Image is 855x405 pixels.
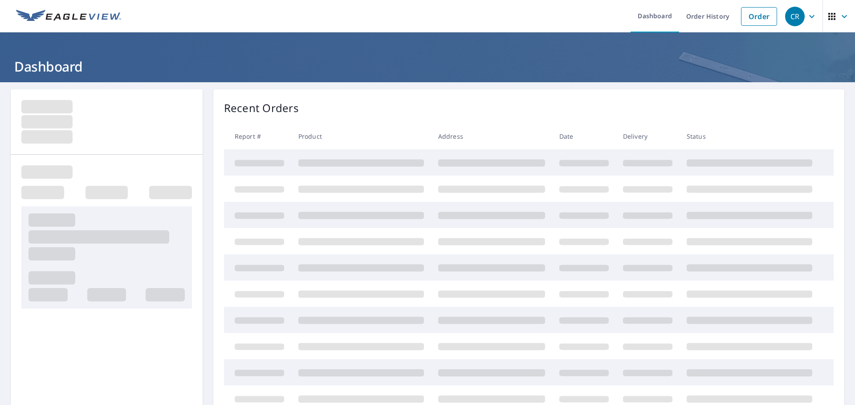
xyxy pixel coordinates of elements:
[680,123,819,149] th: Status
[11,57,844,76] h1: Dashboard
[291,123,431,149] th: Product
[785,7,805,26] div: CR
[431,123,552,149] th: Address
[552,123,616,149] th: Date
[616,123,680,149] th: Delivery
[224,123,291,149] th: Report #
[16,10,121,23] img: EV Logo
[741,7,777,26] a: Order
[224,100,299,116] p: Recent Orders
